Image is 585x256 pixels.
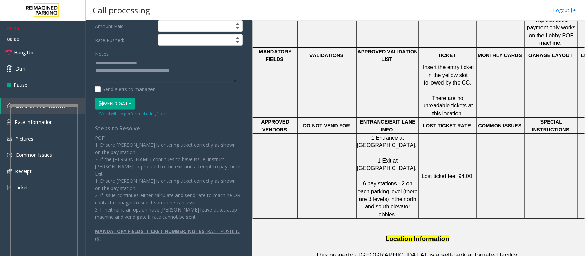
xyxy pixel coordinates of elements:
span: Hang Up [14,49,33,56]
img: 'icon' [7,169,12,174]
label: Amount Paid: [93,20,156,32]
span: VALIDATIONS [309,53,343,58]
span: There are no unreadable tickets at this location. [423,95,475,116]
span: Pause [14,81,27,88]
a: Logout [553,7,576,14]
span: Decrease value [233,26,242,31]
span: GARAGE LAYOUT [528,53,573,58]
h4: Steps to Resolve [95,125,243,132]
label: Notes: [95,48,110,57]
span: 1 Entrance at [GEOGRAPHIC_DATA]. [357,135,416,148]
span: Increase value [233,21,242,26]
u: , RATE PUSHED ($) [95,228,240,242]
h3: Call processing [89,2,154,18]
span: 1 Exit at [GEOGRAPHIC_DATA]. [357,158,416,171]
b: MANDATORY FIELDS: TICKET NUMBER, NOTES [95,228,204,234]
span: General Information [15,103,65,109]
img: 'icon' [7,103,12,108]
span: LOST TICKET RATE [423,123,471,128]
span: TICKET [438,53,456,58]
label: Rate Pushed: [93,34,156,46]
span: DO NOT VEND FOR [303,123,350,128]
img: 'icon' [7,184,11,191]
span: APPROVED VENDORS [261,119,291,132]
img: 'icon' [7,152,12,158]
span: Decrease value [233,40,242,46]
span: APPROVED VALIDATION LIST [357,49,419,62]
span: MONTHLY CARDS [478,53,522,58]
span: Location Information [386,235,449,242]
p: POF: 1. Ensure [PERSON_NAME] is entering ticket correctly as shown on the pay station. 2. If the ... [95,134,243,220]
img: 'icon' [7,119,11,125]
span: ENTRANCE/EXIT LANE INFO [360,119,417,132]
a: General Information [1,98,86,114]
img: 'icon' [7,137,12,141]
span: the north and south elevator lobbies. [365,196,418,217]
span: 6 pay stations - 2 on each parking level (there are 3 levels) in [358,181,419,202]
label: Send alerts to manager [95,86,155,93]
span: Insert the entry ticket in the yellow slot followed by the CC. [423,64,475,86]
img: logout [571,7,576,14]
span: Increase value [233,35,242,40]
span: MANDATORY FIELDS [259,49,293,62]
span: COMMON ISSUES [478,123,522,128]
button: Vend Gate [95,98,135,110]
span: SPECIAL INSTRUCTIONS [532,119,570,132]
small: Vend will be performed using 1 tone [98,111,169,116]
span: Dtmf [15,65,27,72]
span: Lost ticket fee: 94.00 [422,173,472,179]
